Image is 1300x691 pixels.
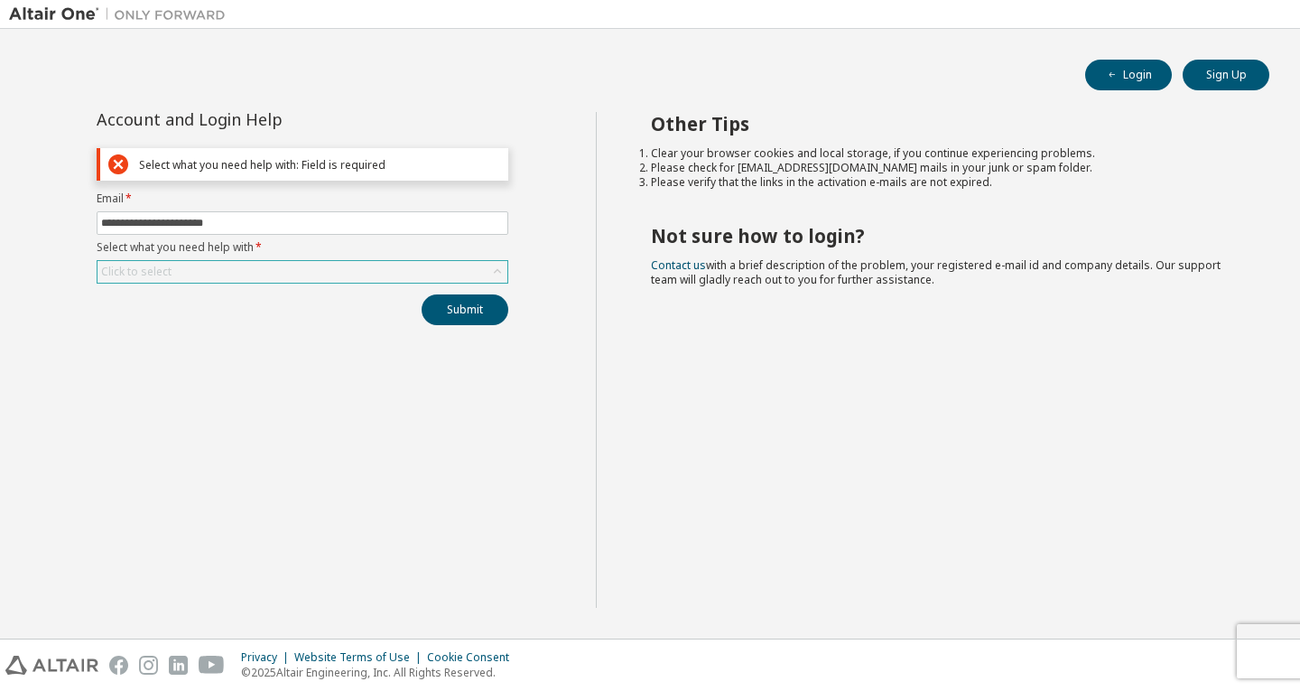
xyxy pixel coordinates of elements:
img: facebook.svg [109,656,128,675]
img: instagram.svg [139,656,158,675]
div: Select what you need help with: Field is required [139,158,500,172]
li: Clear your browser cookies and local storage, if you continue experiencing problems. [651,146,1238,161]
div: Account and Login Help [97,112,426,126]
span: with a brief description of the problem, your registered e-mail id and company details. Our suppo... [651,257,1221,287]
div: Website Terms of Use [294,650,427,665]
button: Sign Up [1183,60,1269,90]
a: Contact us [651,257,706,273]
li: Please check for [EMAIL_ADDRESS][DOMAIN_NAME] mails in your junk or spam folder. [651,161,1238,175]
h2: Not sure how to login? [651,224,1238,247]
li: Please verify that the links in the activation e-mails are not expired. [651,175,1238,190]
label: Email [97,191,508,206]
p: © 2025 Altair Engineering, Inc. All Rights Reserved. [241,665,520,680]
div: Click to select [101,265,172,279]
label: Select what you need help with [97,240,508,255]
img: Altair One [9,5,235,23]
h2: Other Tips [651,112,1238,135]
img: altair_logo.svg [5,656,98,675]
div: Privacy [241,650,294,665]
img: linkedin.svg [169,656,188,675]
button: Submit [422,294,508,325]
div: Click to select [97,261,507,283]
img: youtube.svg [199,656,225,675]
button: Login [1085,60,1172,90]
div: Cookie Consent [427,650,520,665]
